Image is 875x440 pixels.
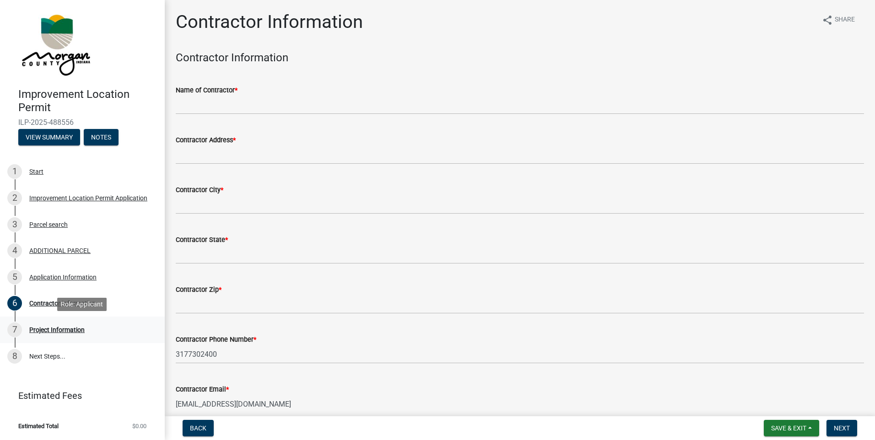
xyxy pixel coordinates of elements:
button: Notes [84,129,119,145]
i: share [822,15,833,26]
div: 5 [7,270,22,284]
img: Morgan County, Indiana [18,10,92,78]
div: Project Information [29,327,85,333]
div: Parcel search [29,221,68,228]
div: 1 [7,164,22,179]
span: Back [190,424,206,432]
div: 4 [7,243,22,258]
h4: Contractor Information [176,51,864,64]
span: $0.00 [132,423,146,429]
div: ADDITIONAL PARCEL [29,247,91,254]
wm-modal-confirm: Summary [18,134,80,141]
div: Start [29,168,43,175]
label: Contractor Address [176,137,236,144]
h1: Contractor Information [176,11,363,33]
a: Estimated Fees [7,386,150,405]
h4: Improvement Location Permit [18,88,157,114]
button: View Summary [18,129,80,145]
div: Improvement Location Permit Application [29,195,147,201]
label: Contractor Zip [176,287,221,293]
div: Contractor Information [29,300,96,306]
label: Name of Contractor [176,87,238,94]
button: shareShare [815,11,862,29]
wm-modal-confirm: Notes [84,134,119,141]
button: Back [183,420,214,436]
span: Save & Exit [771,424,806,432]
div: 8 [7,349,22,364]
button: Next [826,420,857,436]
span: ILP-2025-488556 [18,118,146,127]
label: Contractor City [176,187,223,193]
label: Contractor Phone Number [176,337,256,343]
div: 2 [7,191,22,205]
div: Role: Applicant [57,298,107,311]
span: Share [835,15,855,26]
div: Application Information [29,274,97,280]
label: Contractor State [176,237,228,243]
div: 6 [7,296,22,311]
div: 3 [7,217,22,232]
span: Next [834,424,850,432]
div: 7 [7,322,22,337]
button: Save & Exit [764,420,819,436]
span: Estimated Total [18,423,59,429]
label: Contractor Email [176,386,229,393]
